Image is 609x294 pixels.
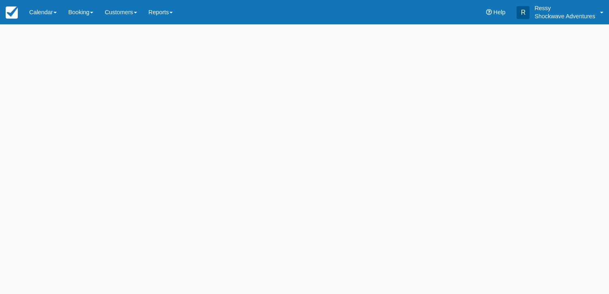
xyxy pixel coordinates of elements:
[493,9,506,15] span: Help
[517,6,530,19] div: R
[6,6,18,19] img: checkfront-main-nav-mini-logo.png
[534,12,595,20] p: Shockwave Adventures
[534,4,595,12] p: Ressy
[486,9,492,15] i: Help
